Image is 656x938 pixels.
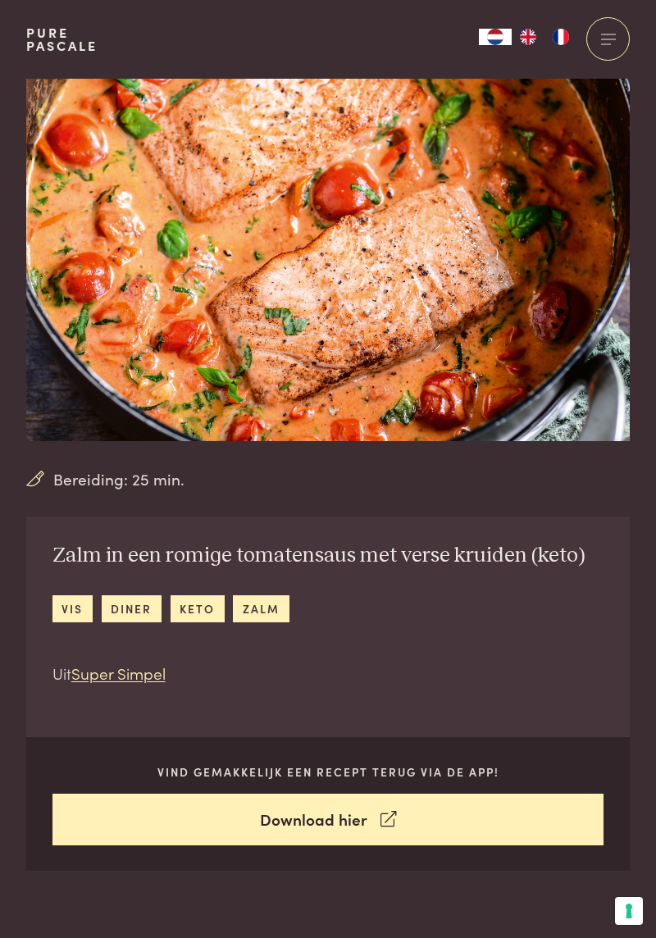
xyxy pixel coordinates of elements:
a: FR [544,29,577,45]
button: Uw voorkeuren voor toestemming voor trackingtechnologieën [615,897,643,925]
a: vis [52,595,93,622]
p: Uit [52,662,585,685]
h2: Zalm in een romige tomatensaus met verse kruiden (keto) [52,543,585,569]
a: NL [479,29,512,45]
ul: Language list [512,29,577,45]
a: keto [171,595,225,622]
a: Super Simpel [71,662,166,684]
p: Vind gemakkelijk een recept terug via de app! [52,763,604,781]
a: Download hier [52,794,604,845]
a: zalm [233,595,289,622]
a: diner [102,595,162,622]
div: Language [479,29,512,45]
a: EN [512,29,544,45]
span: Bereiding: 25 min. [53,467,184,491]
img: Zalm in een romige tomatensaus met verse kruiden (keto) [26,79,630,441]
a: PurePascale [26,26,98,52]
aside: Language selected: Nederlands [479,29,577,45]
